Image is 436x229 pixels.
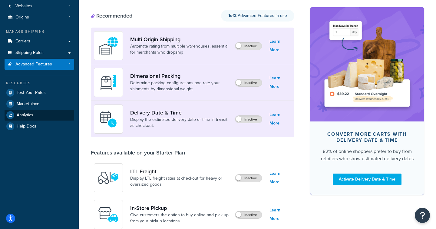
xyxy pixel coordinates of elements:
li: Origins [5,12,74,23]
a: Determine packing configurations and rate your shipments by dimensional weight [130,80,230,92]
span: Carriers [15,39,30,44]
a: Help Docs [5,121,74,132]
a: Dimensional Packing [130,73,230,79]
div: Features available on your Starter Plan [91,149,185,156]
span: 1 [69,15,70,20]
span: Help Docs [17,124,36,129]
span: Shipping Rules [15,50,44,55]
a: Display the estimated delivery date or time in transit as checkout. [130,117,230,129]
img: WatD5o0RtDAAAAAElFTkSuQmCC [98,35,119,56]
label: Inactive [235,116,262,123]
img: gfkeb5ejjkALwAAAABJRU5ErkJggg== [98,108,119,130]
button: Open Resource Center [415,208,430,223]
img: DTVBYsAAAAAASUVORK5CYII= [98,72,119,93]
span: Test Your Rates [17,90,46,95]
a: Learn More [269,169,291,186]
img: feature-image-ddt-36eae7f7280da8017bfb280eaccd9c446f90b1fe08728e4019434db127062ab4.png [319,16,415,112]
div: Recommended [91,12,132,19]
a: Give customers the option to buy online and pick up from your pickup locations [130,212,230,224]
a: Display LTL freight rates at checkout for heavy or oversized goods [130,175,230,188]
span: 1 [69,62,70,67]
a: Carriers [5,36,74,47]
a: Activate Delivery Date & Time [333,173,401,185]
span: Analytics [17,113,33,118]
a: Automate rating from multiple warehouses, essential for merchants who dropship [130,43,230,55]
span: Advanced Features [15,62,52,67]
label: Inactive [235,42,262,50]
span: Marketplace [17,101,39,107]
label: Inactive [235,79,262,86]
a: Origins1 [5,12,74,23]
li: Websites [5,1,74,12]
a: Advanced Features1 [5,59,74,70]
span: Origins [15,15,29,20]
a: In-Store Pickup [130,205,230,211]
a: Delivery Date & Time [130,109,230,116]
a: Learn More [269,74,291,91]
a: Websites1 [5,1,74,12]
a: Shipping Rules [5,47,74,58]
label: Inactive [235,211,262,218]
div: Convert more carts with delivery date & time [320,131,414,143]
div: Resources [5,81,74,86]
span: Advanced Features in use [228,12,287,19]
div: Manage Shipping [5,29,74,34]
a: Learn More [269,37,291,54]
a: Learn More [269,111,291,128]
a: Analytics [5,110,74,121]
li: Advanced Features [5,59,74,70]
img: y79ZsPf0fXUFUhFXDzUgf+ktZg5F2+ohG75+v3d2s1D9TjoU8PiyCIluIjV41seZevKCRuEjTPPOKHJsQcmKCXGdfprl3L4q7... [98,167,119,188]
label: Inactive [235,174,262,182]
strong: 1 of 2 [228,12,236,19]
a: Multi-Origin Shipping [130,36,230,43]
a: Test Your Rates [5,87,74,98]
div: 82% of online shoppers prefer to buy from retailers who show estimated delivery dates [320,148,414,162]
span: Websites [15,4,32,9]
span: 1 [69,4,70,9]
a: LTL Freight [130,168,230,175]
a: Marketplace [5,98,74,109]
a: Learn More [269,206,291,223]
img: wfgcfpwTIucLEAAAAASUVORK5CYII= [98,204,119,225]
